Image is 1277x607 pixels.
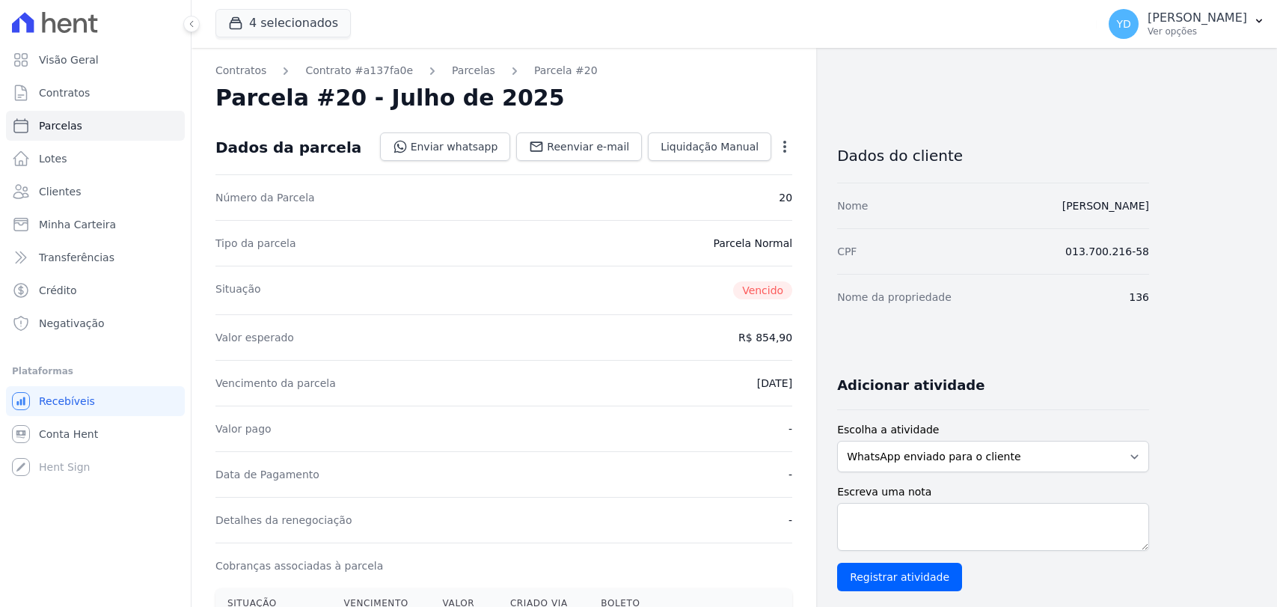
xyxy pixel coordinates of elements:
[1062,200,1149,212] a: [PERSON_NAME]
[534,63,598,79] a: Parcela #20
[788,421,792,436] dd: -
[305,63,413,79] a: Contrato #a137fa0e
[39,85,90,100] span: Contratos
[788,513,792,528] dd: -
[12,362,179,380] div: Plataformas
[6,78,185,108] a: Contratos
[215,63,792,79] nav: Breadcrumb
[215,85,565,112] h2: Parcela #20 - Julho de 2025
[6,177,185,207] a: Clientes
[215,513,352,528] dt: Detalhes da renegociação
[837,563,962,591] input: Registrar atividade
[6,419,185,449] a: Conta Hent
[837,244,857,259] dt: CPF
[215,190,315,205] dt: Número da Parcela
[215,558,383,573] dt: Cobranças associadas à parcela
[6,243,185,272] a: Transferências
[215,281,261,299] dt: Situação
[39,52,99,67] span: Visão Geral
[39,217,116,232] span: Minha Carteira
[39,151,67,166] span: Lotes
[837,198,868,213] dt: Nome
[215,236,296,251] dt: Tipo da parcela
[39,394,95,409] span: Recebíveis
[757,376,792,391] dd: [DATE]
[380,132,511,161] a: Enviar whatsapp
[713,236,792,251] dd: Parcela Normal
[215,467,319,482] dt: Data de Pagamento
[733,281,792,299] span: Vencido
[1065,244,1149,259] dd: 013.700.216-58
[1129,290,1149,305] dd: 136
[1148,10,1247,25] p: [PERSON_NAME]
[788,467,792,482] dd: -
[837,290,952,305] dt: Nome da propriedade
[215,9,351,37] button: 4 selecionados
[6,275,185,305] a: Crédito
[837,376,984,394] h3: Adicionar atividade
[6,144,185,174] a: Lotes
[39,250,114,265] span: Transferências
[547,139,629,154] span: Reenviar e-mail
[39,316,105,331] span: Negativação
[215,330,294,345] dt: Valor esperado
[1148,25,1247,37] p: Ver opções
[516,132,642,161] a: Reenviar e-mail
[6,210,185,240] a: Minha Carteira
[215,376,336,391] dt: Vencimento da parcela
[1097,3,1277,45] button: YD [PERSON_NAME] Ver opções
[39,283,77,298] span: Crédito
[452,63,495,79] a: Parcelas
[39,427,98,442] span: Conta Hent
[738,330,792,345] dd: R$ 854,90
[6,111,185,141] a: Parcelas
[6,45,185,75] a: Visão Geral
[215,421,272,436] dt: Valor pago
[661,139,759,154] span: Liquidação Manual
[648,132,771,161] a: Liquidação Manual
[837,147,1149,165] h3: Dados do cliente
[837,484,1149,500] label: Escreva uma nota
[779,190,792,205] dd: 20
[837,422,1149,438] label: Escolha a atividade
[6,308,185,338] a: Negativação
[6,386,185,416] a: Recebíveis
[215,63,266,79] a: Contratos
[1116,19,1130,29] span: YD
[215,138,361,156] div: Dados da parcela
[39,118,82,133] span: Parcelas
[39,184,81,199] span: Clientes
